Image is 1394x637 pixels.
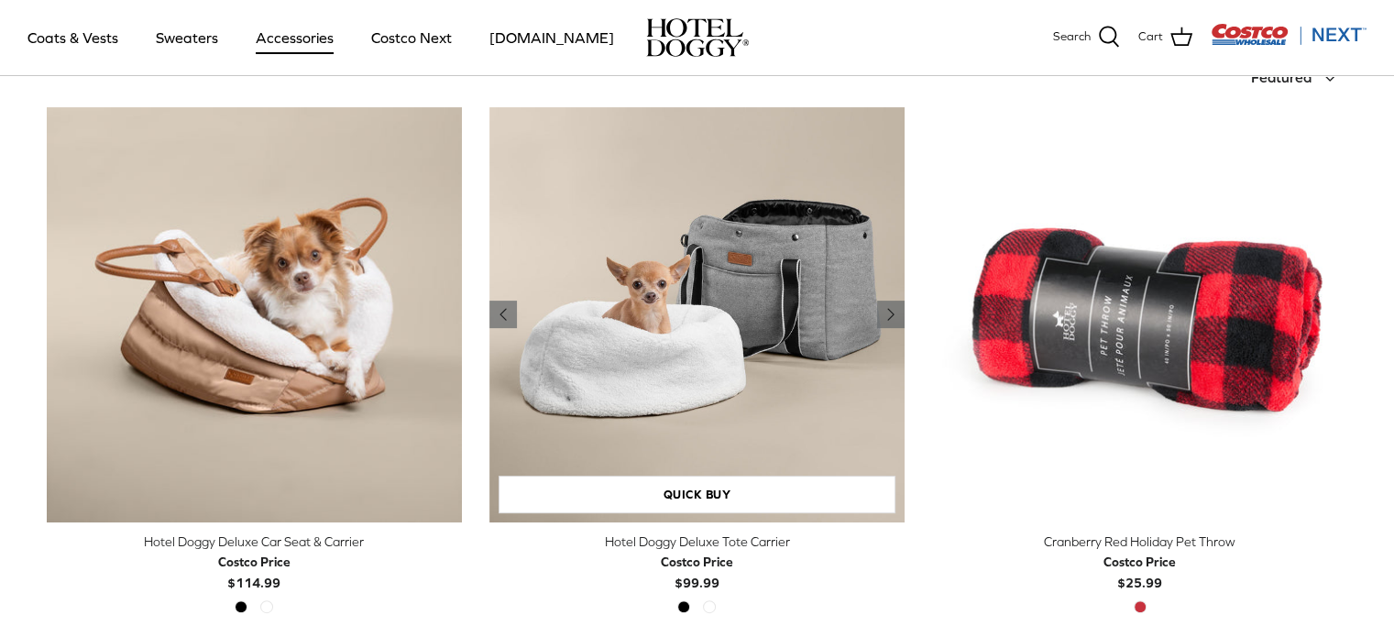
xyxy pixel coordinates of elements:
[47,532,462,593] a: Hotel Doggy Deluxe Car Seat & Carrier Costco Price$114.99
[355,6,468,69] a: Costco Next
[11,6,135,69] a: Coats & Vests
[932,532,1347,593] a: Cranberry Red Holiday Pet Throw Costco Price$25.99
[499,476,895,513] a: Quick buy
[1211,35,1367,49] a: Visit Costco Next
[1251,69,1312,85] span: Featured
[47,107,462,522] a: Hotel Doggy Deluxe Car Seat & Carrier
[139,6,235,69] a: Sweaters
[1053,26,1120,49] a: Search
[646,18,749,57] a: hoteldoggy.com hoteldoggycom
[489,532,905,593] a: Hotel Doggy Deluxe Tote Carrier Costco Price$99.99
[489,532,905,552] div: Hotel Doggy Deluxe Tote Carrier
[1103,552,1176,572] div: Costco Price
[47,532,462,552] div: Hotel Doggy Deluxe Car Seat & Carrier
[1053,27,1091,47] span: Search
[1138,27,1163,47] span: Cart
[1251,58,1348,98] button: Featured
[646,18,749,57] img: hoteldoggycom
[489,107,905,522] a: Hotel Doggy Deluxe Tote Carrier
[239,6,350,69] a: Accessories
[877,301,905,328] a: Previous
[218,552,291,589] b: $114.99
[932,107,1347,522] a: Cranberry Red Holiday Pet Throw
[661,552,733,589] b: $99.99
[661,552,733,572] div: Costco Price
[932,532,1347,552] div: Cranberry Red Holiday Pet Throw
[473,6,631,69] a: [DOMAIN_NAME]
[218,552,291,572] div: Costco Price
[1211,23,1367,46] img: Costco Next
[489,301,517,328] a: Previous
[1138,26,1192,49] a: Cart
[1103,552,1176,589] b: $25.99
